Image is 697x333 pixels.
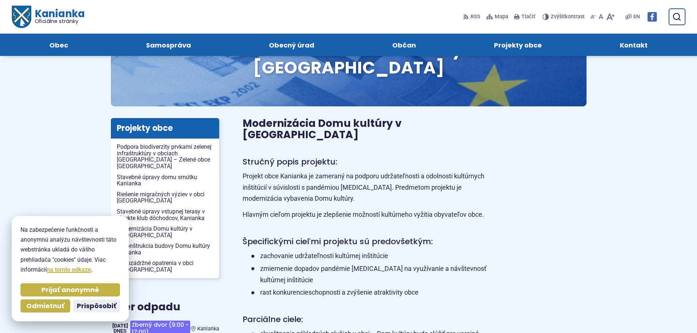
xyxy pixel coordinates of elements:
[34,19,85,24] span: Oficiálne stránky
[41,286,99,294] span: Prijať anonymné
[18,34,100,56] a: Obec
[117,258,213,275] span: Vodozádržné opatrenia v obci [GEOGRAPHIC_DATA]
[494,34,542,56] span: Projekty obce
[588,34,679,56] a: Kontakt
[521,14,535,20] span: Tlačiť
[251,250,502,262] li: zachovanie udržateľnosti kultúrnej inštitúcie
[462,34,574,56] a: Projekty obce
[114,34,222,56] a: Samospráva
[243,314,303,325] span: Parciálne ciele:
[647,12,657,22] img: Prejsť na Facebook stránku
[146,34,191,56] span: Samospráva
[251,287,502,298] li: rast konkurencieschopnosti a zvýšenie atraktivity obce
[243,236,433,247] span: Špecifickými cieľmi projektu sú predovšetkým:
[111,241,219,258] a: Rekonštrukcia budovy Domu kultúry Kanianka
[589,9,597,24] button: Zmenšiť veľkosť písma
[551,14,585,20] span: kontrast
[221,38,477,80] span: Modernizácia Domu kultúry v [GEOGRAPHIC_DATA]
[392,34,416,56] span: Občan
[471,12,480,21] span: RSS
[251,263,502,285] li: zmiernenie dopadov pandémie [MEDICAL_DATA] na využívanie a návštevnosť kultúrnej inštitúcie
[117,141,213,171] span: Podpora biodiverzity prvkami zelenej infraštruktúry v obciach [GEOGRAPHIC_DATA] – Zelené obce [GE...
[111,302,219,313] h3: Zber odpadu
[117,189,213,206] span: Riešenie migračných výziev v obci [GEOGRAPHIC_DATA]
[243,171,502,204] p: Projekt obce Kanianka je zameraný na podporu udržateľnosti a odolnosti kultúrnych inštitúcií v sú...
[12,6,85,28] a: Logo Kanianka, prejsť na domovskú stránku.
[632,12,641,21] a: EN
[495,12,508,21] span: Mapa
[597,9,605,24] button: Nastaviť pôvodnú veľkosť písma
[605,9,616,24] button: Zväčšiť veľkosť písma
[26,302,64,310] span: Odmietnuť
[463,9,482,24] a: RSS
[117,206,213,223] span: Stavebné úpravy vstupnej terasy v objekte klub dôchodcov, Kanianka
[243,209,502,220] p: Hlavným cieľom projektu je zlepšenie možností kultúrneho vyžitia obyvateľov obce.
[20,283,120,296] button: Prijať anonymné
[361,34,448,56] a: Občan
[49,34,68,56] span: Obec
[112,323,128,329] span: [DATE]
[243,156,337,167] span: Stručný popis projektu:
[551,14,565,20] span: Zvýšiť
[111,172,219,189] a: Stavebné úpravy domu smútku Kanianka
[31,9,84,24] span: Kanianka
[111,206,219,223] a: Stavebné úpravy vstupnej terasy v objekte klub dôchodcov, Kanianka
[237,34,346,56] a: Obecný úrad
[111,141,219,171] a: Podpora biodiverzity prvkami zelenej infraštruktúry v obciach [GEOGRAPHIC_DATA] – Zelené obce [GE...
[485,9,510,24] a: Mapa
[117,223,213,241] span: Modernizácia Domu kultúry v [GEOGRAPHIC_DATA]
[20,225,120,275] p: Na zabezpečenie funkčnosti a anonymnú analýzu návštevnosti táto webstránka ukladá do vášho prehli...
[117,241,213,258] span: Rekonštrukcia budovy Domu kultúry Kanianka
[111,258,219,275] a: Vodozádržné opatrenia v obci [GEOGRAPHIC_DATA]
[73,299,120,313] button: Prispôsobiť
[77,302,116,310] span: Prispôsobiť
[620,34,648,56] span: Kontakt
[20,299,70,313] button: Odmietnuť
[111,223,219,241] a: Modernizácia Domu kultúry v [GEOGRAPHIC_DATA]
[197,326,219,332] span: Kanianka
[269,34,314,56] span: Obecný úrad
[243,116,402,142] span: Modernizácia Domu kultúry v [GEOGRAPHIC_DATA]
[633,12,640,21] span: EN
[513,9,537,24] button: Tlačiť
[111,118,219,139] h3: Projekty obce
[117,172,213,189] span: Stavebné úpravy domu smútku Kanianka
[12,6,31,28] img: Prejsť na domovskú stránku
[111,189,219,206] a: Riešenie migračných výziev v obci [GEOGRAPHIC_DATA]
[47,266,91,273] a: na tomto odkaze
[543,9,586,24] button: Zvýšiťkontrast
